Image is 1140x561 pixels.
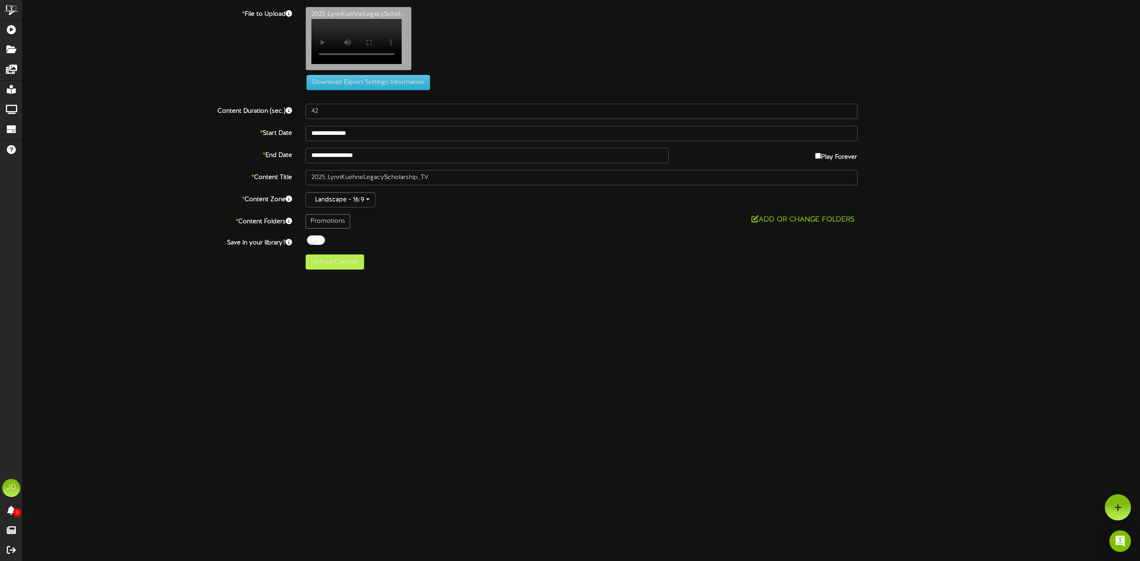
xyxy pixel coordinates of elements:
[16,104,299,116] label: Content Duration (sec.)
[306,214,350,229] div: Promotions
[16,235,299,248] label: Save in your library?
[2,479,20,497] div: JD
[13,508,21,517] span: 0
[16,7,299,19] label: File to Upload
[16,214,299,226] label: Content Folders
[306,75,430,90] button: Download Export Settings Information
[815,153,821,159] input: Play Forever
[306,170,857,185] input: Title of this Content
[16,148,299,160] label: End Date
[16,170,299,182] label: Content Title
[311,19,402,64] video: Your browser does not support HTML5 video.
[302,79,430,86] a: Download Export Settings Information
[749,214,857,225] button: Add or Change Folders
[1109,530,1131,552] div: Open Intercom Messenger
[16,126,299,138] label: Start Date
[815,148,857,162] label: Play Forever
[16,192,299,204] label: Content Zone
[306,254,364,270] button: Upload Content
[306,192,375,207] button: Landscape - 16:9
